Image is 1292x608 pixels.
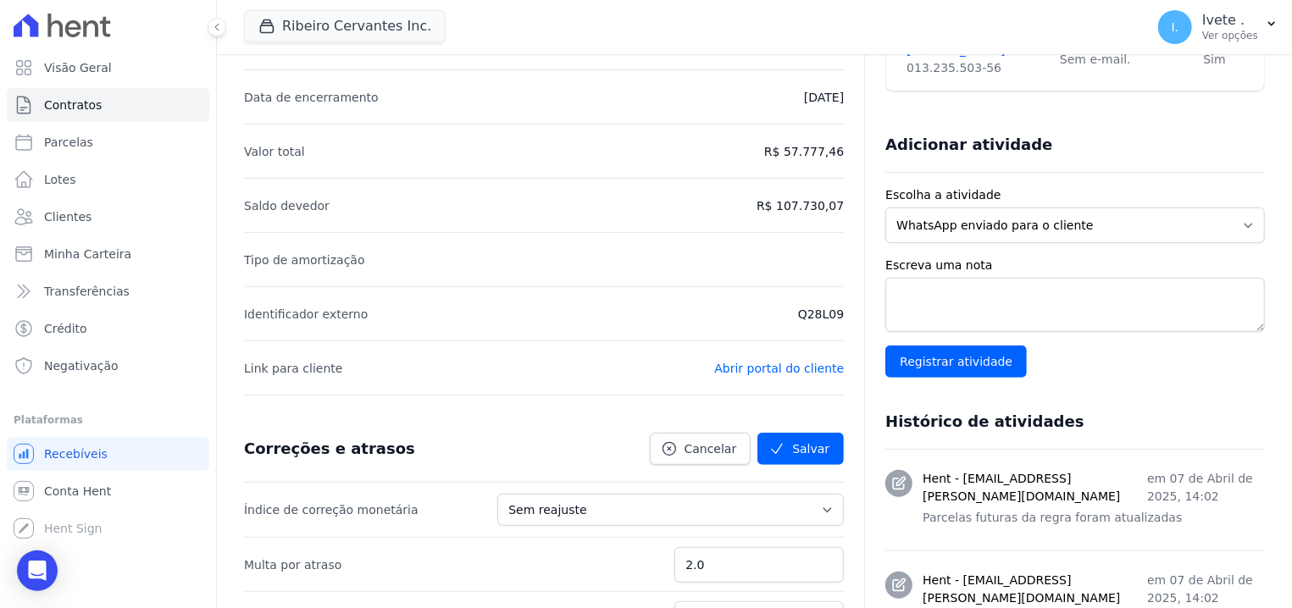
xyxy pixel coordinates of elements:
[7,125,209,159] a: Parcelas
[885,186,1265,204] label: Escolha a atividade
[798,304,844,324] p: Q28L09
[244,304,368,324] p: Identificador externo
[7,474,209,508] a: Conta Hent
[44,97,102,113] span: Contratos
[764,141,844,162] p: R$ 57.777,46
[923,572,1147,607] h3: Hent - [EMAIL_ADDRESS][PERSON_NAME][DOMAIN_NAME]
[885,135,1052,155] h3: Adicionar atividade
[44,357,119,374] span: Negativação
[244,500,419,520] p: Índice de correção monetária
[650,433,751,465] a: Cancelar
[244,87,379,108] p: Data de encerramento
[885,257,1265,274] label: Escreva uma nota
[757,433,844,465] button: Salvar
[17,550,58,591] div: Open Intercom Messenger
[244,196,330,216] p: Saldo devedor
[14,410,202,430] div: Plataformas
[7,200,209,234] a: Clientes
[1050,28,1165,91] td: Sem e-mail.
[44,483,111,500] span: Conta Hent
[244,439,415,459] h3: Correções e atrasos
[1147,572,1265,607] p: em 07 de Abril de 2025, 14:02
[44,171,76,188] span: Lotes
[244,555,341,575] p: Multa por atraso
[907,59,1040,77] div: 013.235.503-56
[244,250,365,270] p: Tipo de amortização
[7,88,209,122] a: Contratos
[44,134,93,151] span: Parcelas
[1172,21,1179,33] span: I.
[7,163,209,196] a: Lotes
[7,51,209,85] a: Visão Geral
[923,509,1265,527] p: Parcelas futuras da regra foram atualizadas
[7,349,209,383] a: Negativação
[1145,3,1292,51] button: I. Ivete . Ver opções
[923,470,1147,506] h3: Hent - [EMAIL_ADDRESS][PERSON_NAME][DOMAIN_NAME]
[1165,28,1264,91] td: Sim
[885,345,1027,378] input: Registrar atividade
[44,283,130,300] span: Transferências
[804,87,844,108] p: [DATE]
[44,208,91,225] span: Clientes
[7,274,209,308] a: Transferências
[44,320,87,337] span: Crédito
[685,440,737,457] span: Cancelar
[885,412,1084,432] h3: Histórico de atividades
[7,437,209,471] a: Recebíveis
[757,196,844,216] p: R$ 107.730,07
[714,362,844,375] a: Abrir portal do cliente
[244,358,342,379] p: Link para cliente
[7,237,209,271] a: Minha Carteira
[44,445,108,462] span: Recebíveis
[1147,470,1265,506] p: em 07 de Abril de 2025, 14:02
[44,246,131,263] span: Minha Carteira
[44,59,112,76] span: Visão Geral
[1202,29,1258,42] p: Ver opções
[7,312,209,345] a: Crédito
[244,10,446,42] button: Ribeiro Cervantes Inc.
[244,141,305,162] p: Valor total
[1202,12,1258,29] p: Ivete .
